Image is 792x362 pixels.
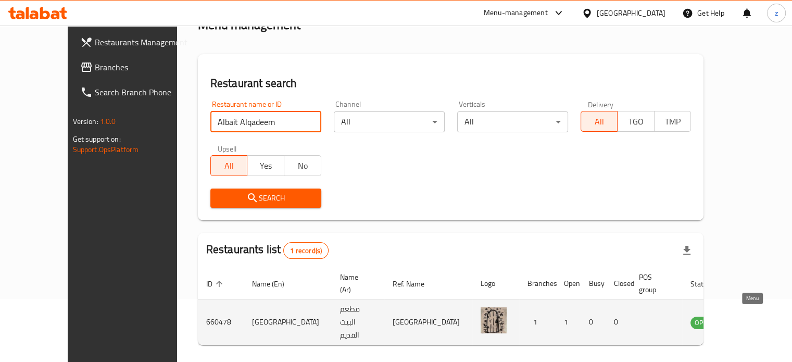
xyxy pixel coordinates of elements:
[622,114,650,129] span: TGO
[73,143,139,156] a: Support.OpsPlatform
[218,145,237,152] label: Upsell
[588,101,614,108] label: Delivery
[674,238,699,263] div: Export file
[484,7,548,19] div: Menu-management
[210,155,248,176] button: All
[244,299,332,345] td: [GEOGRAPHIC_DATA]
[332,299,384,345] td: مطعم البيت القديم
[206,278,226,290] span: ID
[606,268,631,299] th: Closed
[481,307,507,333] img: Albait Alqadeem Restaurant
[659,114,687,129] span: TMP
[198,268,773,345] table: enhanced table
[393,278,438,290] span: Ref. Name
[581,111,618,132] button: All
[519,268,556,299] th: Branches
[284,246,328,256] span: 1 record(s)
[198,17,300,33] h2: Menu management
[775,7,778,19] span: z
[597,7,665,19] div: [GEOGRAPHIC_DATA]
[210,111,321,132] input: Search for restaurant name or ID..
[100,115,116,128] span: 1.0.0
[556,299,581,345] td: 1
[215,158,244,173] span: All
[519,299,556,345] td: 1
[72,30,200,55] a: Restaurants Management
[639,271,670,296] span: POS group
[247,155,284,176] button: Yes
[95,86,192,98] span: Search Branch Phone
[340,271,372,296] span: Name (Ar)
[457,111,568,132] div: All
[73,132,121,146] span: Get support on:
[72,80,200,105] a: Search Branch Phone
[472,268,519,299] th: Logo
[654,111,692,132] button: TMP
[581,299,606,345] td: 0
[252,158,280,173] span: Yes
[384,299,472,345] td: [GEOGRAPHIC_DATA]
[585,114,614,129] span: All
[690,278,724,290] span: Status
[206,242,329,259] h2: Restaurants list
[219,192,313,205] span: Search
[73,115,98,128] span: Version:
[617,111,655,132] button: TGO
[581,268,606,299] th: Busy
[334,111,445,132] div: All
[606,299,631,345] td: 0
[252,278,298,290] span: Name (En)
[690,317,716,329] div: OPEN
[690,317,716,329] span: OPEN
[210,189,321,208] button: Search
[198,299,244,345] td: 660478
[95,36,192,48] span: Restaurants Management
[72,55,200,80] a: Branches
[288,158,317,173] span: No
[210,76,692,91] h2: Restaurant search
[284,155,321,176] button: No
[556,268,581,299] th: Open
[283,242,329,259] div: Total records count
[95,61,192,73] span: Branches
